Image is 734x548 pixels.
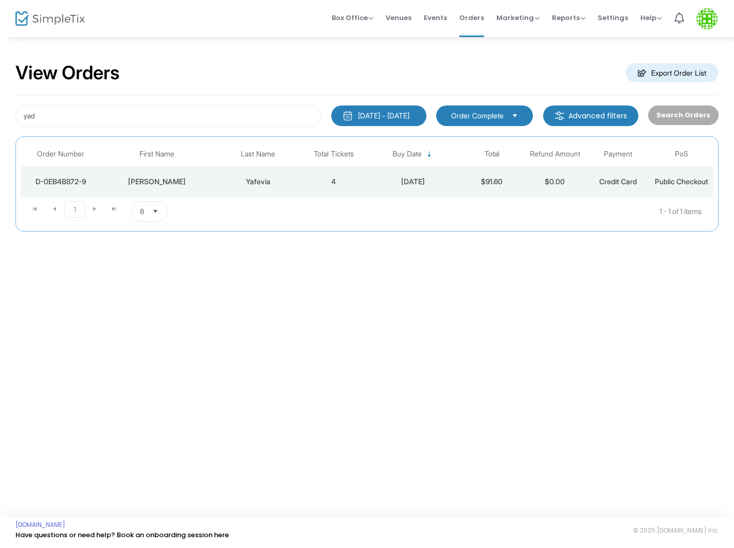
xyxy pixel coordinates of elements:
[625,63,719,82] m-button: Export Order List
[64,201,85,218] span: Page 1
[460,166,524,197] td: $91.60
[140,206,144,217] span: 8
[148,202,163,221] button: Select
[217,176,300,187] div: Yafevia
[302,142,366,166] th: Total Tickets
[599,177,637,186] span: Credit Card
[21,142,713,197] div: Data table
[459,5,484,31] span: Orders
[554,111,565,121] img: filter
[640,13,662,23] span: Help
[460,142,524,166] th: Total
[425,150,434,158] span: Sortable
[331,105,426,126] button: [DATE] - [DATE]
[343,111,353,121] img: monthly
[270,201,702,222] kendo-pager-info: 1 - 1 of 1 items
[508,110,522,121] button: Select
[358,111,409,121] div: [DATE] - [DATE]
[302,166,366,197] td: 4
[523,142,586,166] th: Refund Amount
[655,177,708,186] span: Public Checkout
[15,530,229,540] a: Have questions or need help? Book an onboarding session here
[392,150,422,158] span: Buy Date
[552,13,585,23] span: Reports
[24,176,98,187] div: D-0EB4B872-9
[103,176,211,187] div: Katie
[386,5,411,31] span: Venues
[139,150,174,158] span: First Name
[633,526,719,535] span: © 2025 [DOMAIN_NAME] Inc.
[604,150,632,158] span: Payment
[496,13,540,23] span: Marketing
[368,176,457,187] div: 10/7/2025
[15,105,321,127] input: Search by name, email, phone, order number, ip address, or last 4 digits of card
[451,111,504,121] span: Order Complete
[37,150,84,158] span: Order Number
[523,166,586,197] td: $0.00
[241,150,275,158] span: Last Name
[15,62,120,84] h2: View Orders
[15,521,65,529] a: [DOMAIN_NAME]
[598,5,628,31] span: Settings
[543,105,638,126] m-button: Advanced filters
[675,150,688,158] span: PoS
[424,5,447,31] span: Events
[332,13,373,23] span: Box Office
